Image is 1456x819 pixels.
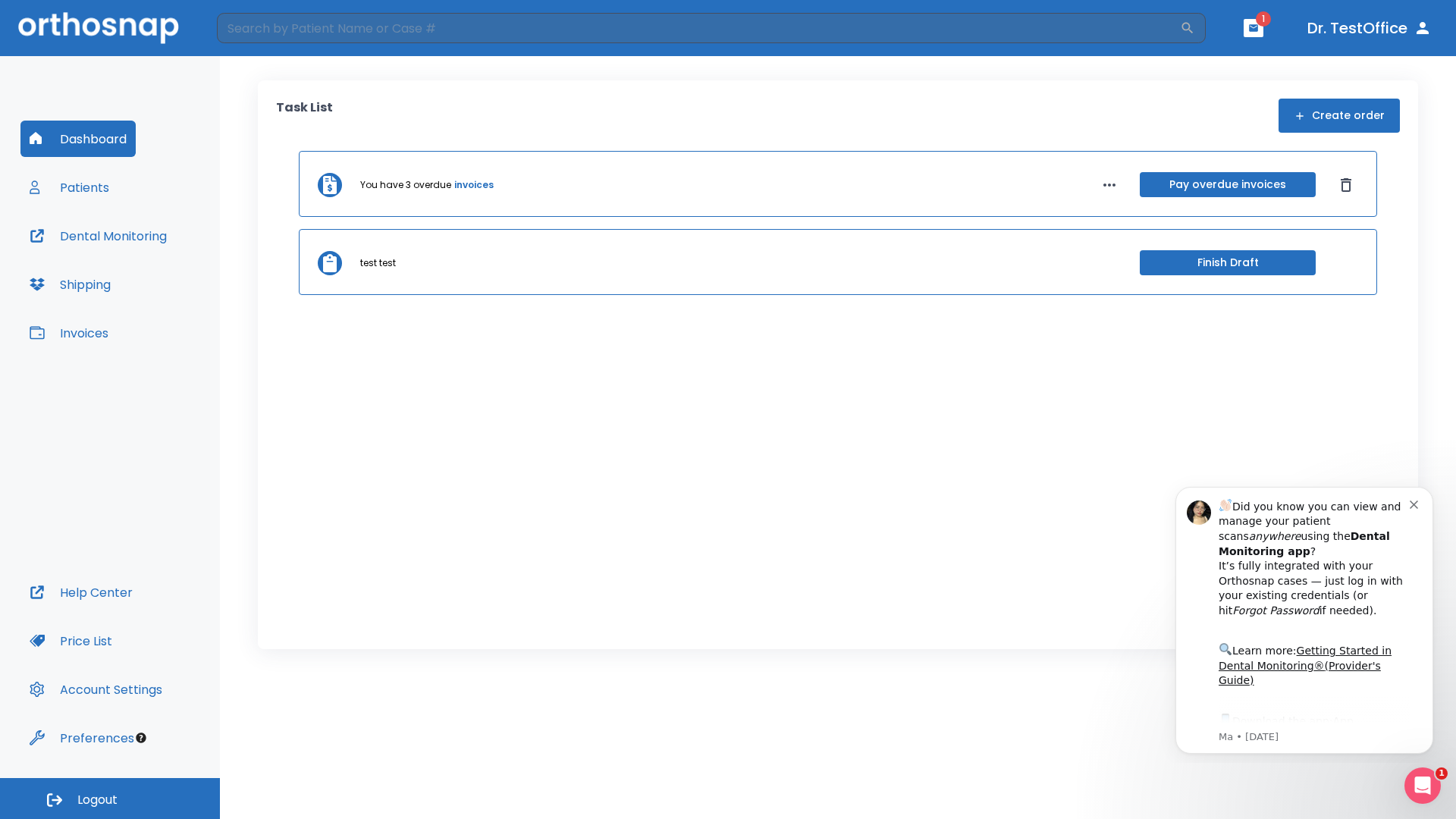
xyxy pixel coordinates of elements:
[1436,767,1448,780] span: 1
[66,238,257,315] div: Download the app: | ​ Let us know if you need help getting started!
[257,24,269,36] button: Dismiss notification
[1279,99,1400,133] button: Create order
[134,731,148,745] div: Tooltip anchor
[1140,250,1316,275] button: Finish Draft
[360,256,396,270] p: test test
[66,257,257,271] p: Message from Ma, sent 7w ago
[20,315,118,351] button: Invoices
[20,623,121,659] button: Price List
[360,178,451,192] p: You have 3 overdue
[20,218,176,254] button: Dental Monitoring
[20,169,118,206] button: Patients
[66,242,201,269] a: App Store
[276,99,333,133] p: Task List
[20,574,142,610] button: Help Center
[20,720,143,756] button: Preferences
[20,266,120,303] button: Shipping
[18,12,179,43] img: Orthosnap
[1153,473,1456,763] iframe: Intercom notifications message
[454,178,494,192] a: invoices
[1140,172,1316,197] button: Pay overdue invoices
[1256,11,1271,27] span: 1
[20,671,171,708] button: Account Settings
[217,13,1180,43] input: Search by Patient Name or Case #
[1334,173,1358,197] button: Dismiss
[20,121,136,157] button: Dashboard
[77,792,118,808] span: Logout
[1404,767,1441,804] iframe: Intercom live chat
[1301,14,1438,42] button: Dr. TestOffice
